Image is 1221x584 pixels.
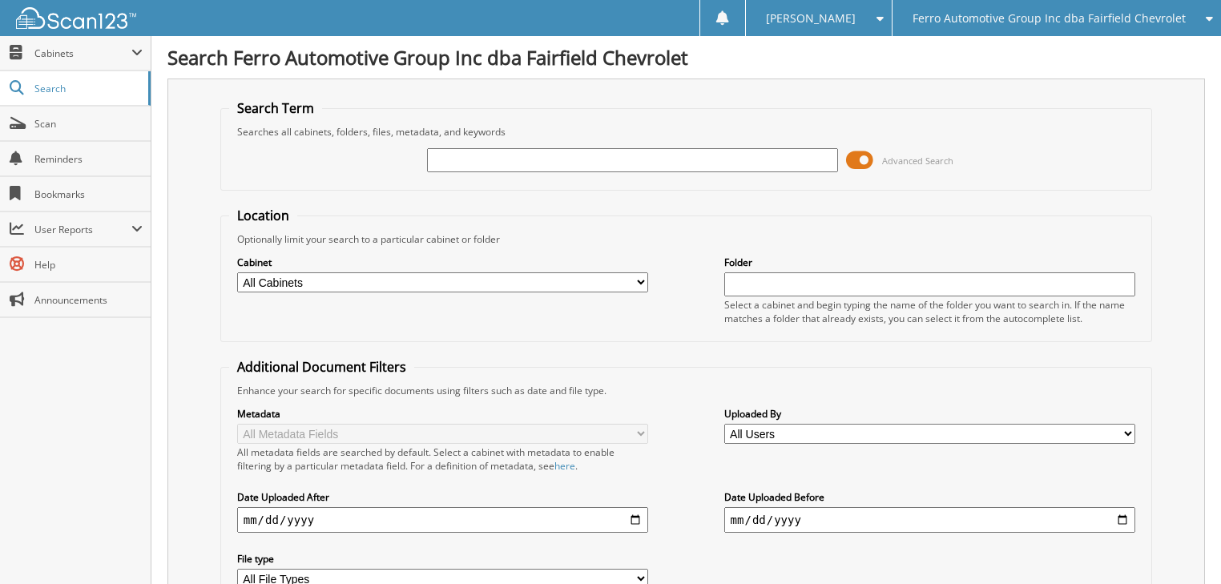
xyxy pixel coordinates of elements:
[34,152,143,166] span: Reminders
[237,507,649,533] input: start
[229,384,1144,397] div: Enhance your search for specific documents using filters such as date and file type.
[724,507,1136,533] input: end
[34,187,143,201] span: Bookmarks
[237,552,649,566] label: File type
[34,293,143,307] span: Announcements
[34,223,131,236] span: User Reports
[724,256,1136,269] label: Folder
[34,258,143,272] span: Help
[229,99,322,117] legend: Search Term
[724,490,1136,504] label: Date Uploaded Before
[237,256,649,269] label: Cabinet
[554,459,575,473] a: here
[913,14,1186,23] span: Ferro Automotive Group Inc dba Fairfield Chevrolet
[724,407,1136,421] label: Uploaded By
[237,490,649,504] label: Date Uploaded After
[229,125,1144,139] div: Searches all cabinets, folders, files, metadata, and keywords
[229,207,297,224] legend: Location
[34,46,131,60] span: Cabinets
[724,298,1136,325] div: Select a cabinet and begin typing the name of the folder you want to search in. If the name match...
[229,232,1144,246] div: Optionally limit your search to a particular cabinet or folder
[882,155,953,167] span: Advanced Search
[34,117,143,131] span: Scan
[229,358,414,376] legend: Additional Document Filters
[167,44,1205,70] h1: Search Ferro Automotive Group Inc dba Fairfield Chevrolet
[16,7,136,29] img: scan123-logo-white.svg
[237,445,649,473] div: All metadata fields are searched by default. Select a cabinet with metadata to enable filtering b...
[237,407,649,421] label: Metadata
[34,82,140,95] span: Search
[766,14,856,23] span: [PERSON_NAME]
